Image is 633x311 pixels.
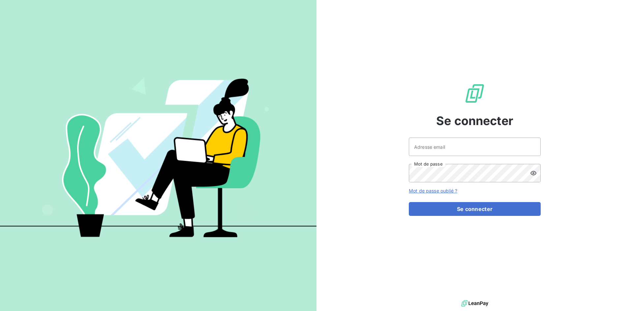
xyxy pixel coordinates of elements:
[464,83,485,104] img: Logo LeanPay
[409,202,541,216] button: Se connecter
[409,138,541,156] input: placeholder
[436,112,513,130] span: Se connecter
[461,298,488,308] img: logo
[409,188,457,194] a: Mot de passe oublié ?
